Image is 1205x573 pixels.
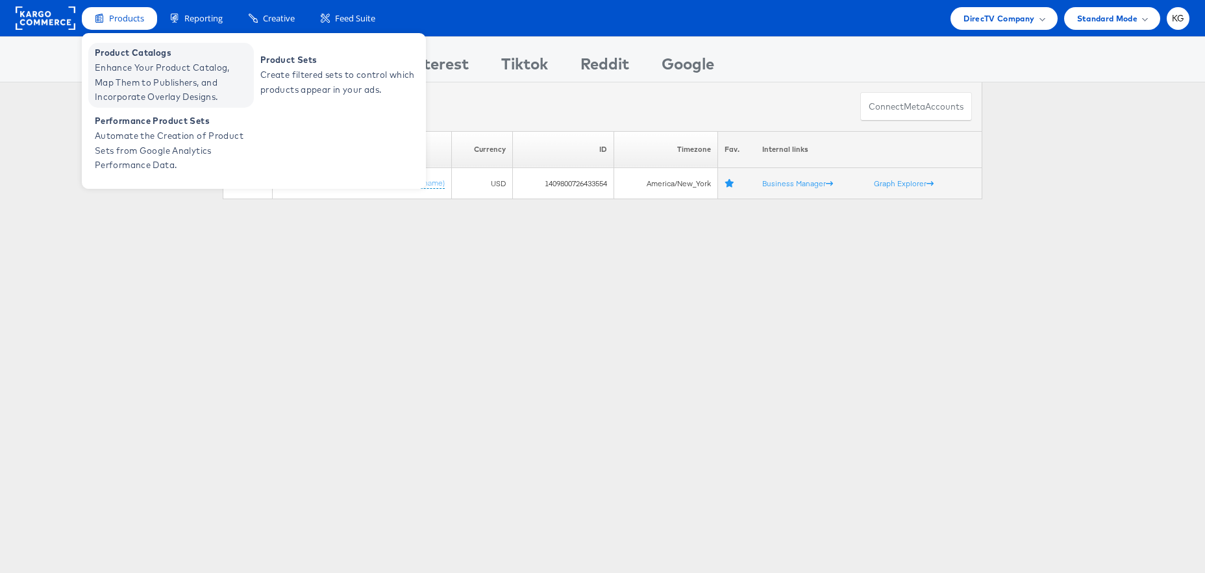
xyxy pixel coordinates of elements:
[335,12,375,25] span: Feed Suite
[762,178,833,188] a: Business Manager
[254,43,419,108] a: Product Sets Create filtered sets to control which products appear in your ads.
[1077,12,1137,25] span: Standard Mode
[452,131,512,168] th: Currency
[414,178,445,189] a: (rename)
[904,101,925,113] span: meta
[260,53,416,67] span: Product Sets
[1172,14,1185,23] span: KG
[95,114,251,128] span: Performance Product Sets
[512,168,614,199] td: 1409800726433554
[614,168,717,199] td: America/New_York
[263,12,295,25] span: Creative
[614,131,717,168] th: Timezone
[88,43,254,108] a: Product Catalogs Enhance Your Product Catalog, Map Them to Publishers, and Incorporate Overlay De...
[874,178,934,188] a: Graph Explorer
[400,53,469,82] div: Pinterest
[501,53,548,82] div: Tiktok
[963,12,1034,25] span: DirecTV Company
[109,12,144,25] span: Products
[662,53,714,82] div: Google
[88,111,254,176] a: Performance Product Sets Automate the Creation of Product Sets from Google Analytics Performance ...
[95,60,251,104] span: Enhance Your Product Catalog, Map Them to Publishers, and Incorporate Overlay Designs.
[512,131,614,168] th: ID
[260,67,416,97] span: Create filtered sets to control which products appear in your ads.
[580,53,629,82] div: Reddit
[95,128,251,173] span: Automate the Creation of Product Sets from Google Analytics Performance Data.
[860,92,972,121] button: ConnectmetaAccounts
[452,168,512,199] td: USD
[184,12,223,25] span: Reporting
[95,45,251,60] span: Product Catalogs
